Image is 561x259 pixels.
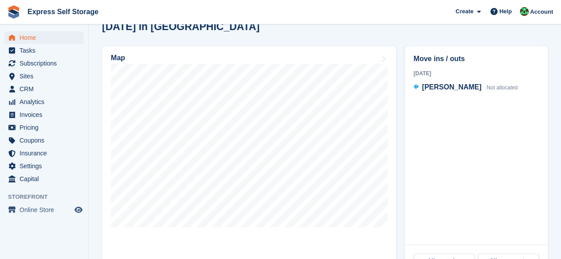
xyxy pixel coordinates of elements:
a: Preview store [73,205,84,215]
a: menu [4,44,84,57]
span: Help [499,7,512,16]
a: menu [4,108,84,121]
a: menu [4,160,84,172]
a: menu [4,83,84,95]
a: menu [4,147,84,159]
span: Online Store [20,204,73,216]
a: menu [4,31,84,44]
span: Home [20,31,73,44]
span: Tasks [20,44,73,57]
a: [PERSON_NAME] Not allocated [413,82,518,93]
span: Storefront [8,193,88,201]
a: menu [4,70,84,82]
span: CRM [20,83,73,95]
span: Invoices [20,108,73,121]
span: Capital [20,173,73,185]
span: Not allocated [486,85,518,91]
span: Subscriptions [20,57,73,70]
h2: Map [111,54,125,62]
span: Account [530,8,553,16]
img: stora-icon-8386f47178a22dfd0bd8f6a31ec36ba5ce8667c1dd55bd0f319d3a0aa187defe.svg [7,5,20,19]
a: menu [4,173,84,185]
span: Create [455,7,473,16]
a: menu [4,134,84,147]
span: Pricing [20,121,73,134]
a: menu [4,57,84,70]
div: [DATE] [413,70,539,77]
h2: [DATE] in [GEOGRAPHIC_DATA] [102,21,259,33]
a: menu [4,204,84,216]
span: Insurance [20,147,73,159]
a: menu [4,96,84,108]
a: menu [4,121,84,134]
span: Settings [20,160,73,172]
a: Express Self Storage [24,4,102,19]
h2: Move ins / outs [413,54,539,64]
img: Shakiyra Davis [520,7,529,16]
span: Analytics [20,96,73,108]
span: Coupons [20,134,73,147]
span: Sites [20,70,73,82]
span: [PERSON_NAME] [422,83,481,91]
